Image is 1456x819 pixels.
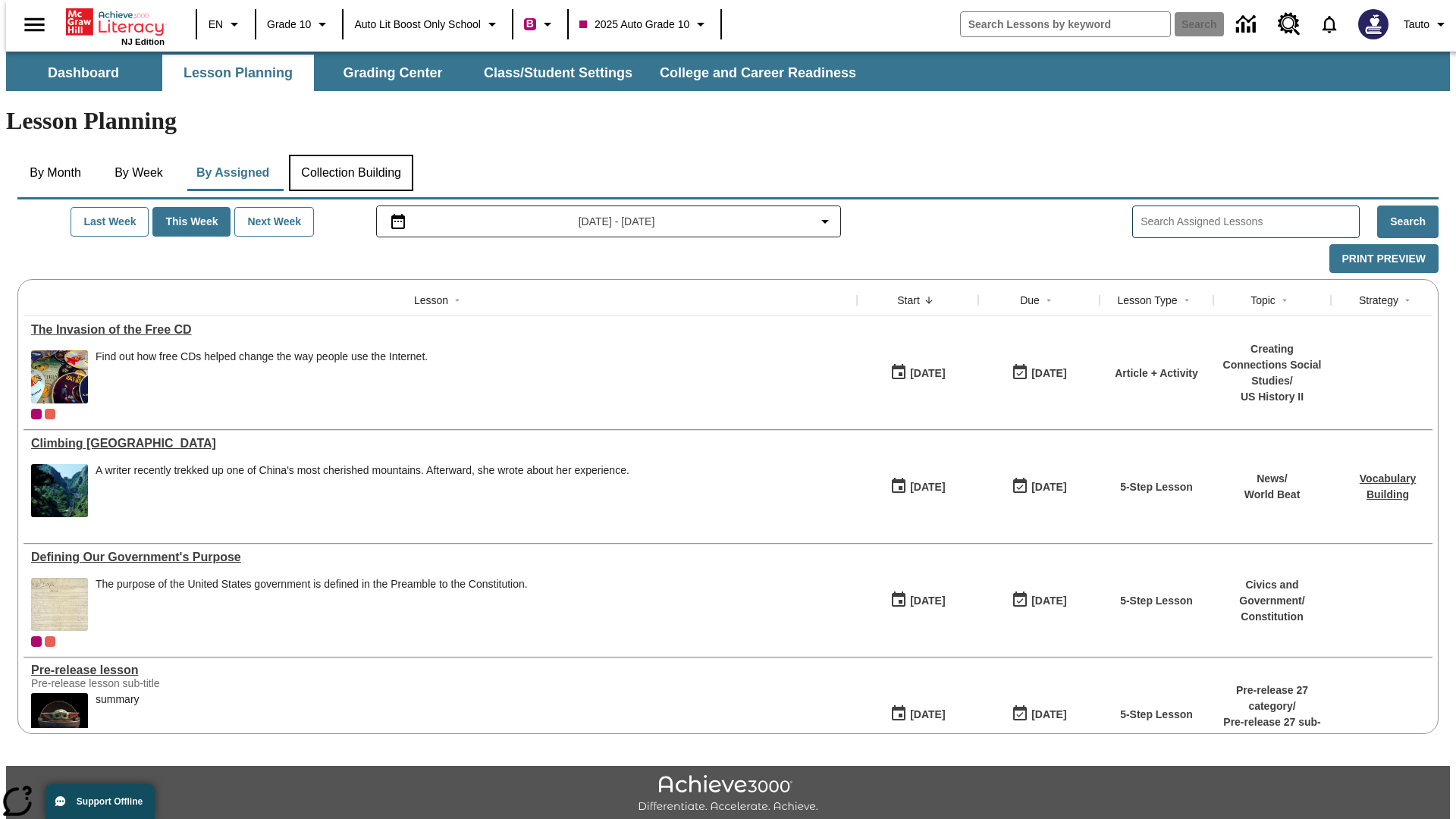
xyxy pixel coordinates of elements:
[1120,707,1193,723] p: 5-Step Lesson
[897,293,920,308] div: Start
[31,437,849,450] a: Climbing Mount Tai, Lessons
[31,323,849,337] div: The Invasion of the Free CD
[162,55,314,91] button: Lesson Planning
[1310,5,1349,44] a: Notifications
[17,155,93,191] button: By Month
[96,350,428,403] span: Find out how free CDs helped change the way people use the Internet.
[1221,389,1323,405] p: US History II
[31,437,849,450] div: Climbing Mount Tai
[1221,341,1323,389] p: Creating Connections Social Studies /
[885,472,950,501] button: 07/22/25: First time the lesson was available
[885,700,950,729] button: 01/22/25: First time the lesson was available
[1020,293,1040,308] div: Due
[31,636,42,647] div: Current Class
[1040,291,1058,309] button: Sort
[1031,478,1066,497] div: [DATE]
[31,664,849,677] a: Pre-release lesson, Lessons
[1120,479,1193,495] p: 5-Step Lesson
[526,14,534,33] span: B
[1398,11,1456,38] button: Profile/Settings
[1006,700,1072,729] button: 01/25/26: Last day the lesson can be accessed
[261,11,337,38] button: Grade: Grade 10, Select a grade
[1329,244,1439,274] button: Print Preview
[234,207,314,237] button: Next Week
[209,17,223,33] span: EN
[573,11,716,38] button: Class: 2025 Auto Grade 10, Select your class
[1221,682,1323,714] p: Pre-release 27 category /
[648,55,868,91] button: College and Career Readiness
[414,293,448,308] div: Lesson
[518,11,563,38] button: Boost Class color is violet red. Change class color
[1377,206,1439,238] button: Search
[31,551,849,564] div: Defining Our Government's Purpose
[1120,593,1193,609] p: 5-Step Lesson
[184,155,281,191] button: By Assigned
[1031,705,1066,724] div: [DATE]
[96,464,629,477] div: A writer recently trekked up one of China's most cherished mountains. Afterward, she wrote about ...
[31,409,42,419] span: Current Class
[96,693,140,706] div: summary
[6,107,1450,135] h1: Lesson Planning
[31,350,88,403] img: A pile of compact discs with labels saying they offer free hours of America Online access
[289,155,413,191] button: Collection Building
[96,578,528,631] div: The purpose of the United States government is defined in the Preamble to the Constitution.
[202,11,250,38] button: Language: EN, Select a language
[96,693,140,746] div: summary
[66,5,165,46] div: Home
[579,17,689,33] span: 2025 Auto Grade 10
[348,11,507,38] button: School: Auto Lit Boost only School, Select your school
[1227,4,1269,45] a: Data Center
[267,17,311,33] span: Grade 10
[1404,17,1429,33] span: Tauto
[1221,609,1323,625] p: Constitution
[45,409,55,419] div: OL 2025 Auto Grade 11
[816,212,834,231] svg: Collapse Date Range Filter
[6,52,1450,91] div: SubNavbar
[1244,487,1301,503] p: World Beat
[383,212,835,231] button: Select the date range menu item
[152,207,231,237] button: This Week
[354,17,481,33] span: Auto Lit Boost only School
[1349,5,1398,44] button: Select a new avatar
[1006,472,1072,501] button: 06/30/26: Last day the lesson can be accessed
[1115,366,1198,381] p: Article + Activity
[45,636,55,647] div: OL 2025 Auto Grade 11
[1358,9,1389,39] img: Avatar
[1398,291,1417,309] button: Sort
[885,586,950,615] button: 07/01/25: First time the lesson was available
[317,55,469,91] button: Grading Center
[31,323,849,337] a: The Invasion of the Free CD, Lessons
[920,291,938,309] button: Sort
[66,7,165,37] a: Home
[1006,359,1072,388] button: 09/01/25: Last day the lesson can be accessed
[1276,291,1294,309] button: Sort
[8,55,159,91] button: Dashboard
[1250,293,1276,308] div: Topic
[77,796,143,807] span: Support Offline
[101,155,177,191] button: By Week
[31,693,88,746] img: hero alt text
[12,2,57,47] button: Open side menu
[579,214,655,230] span: [DATE] - [DATE]
[1360,472,1416,500] a: Vocabulary Building
[1244,471,1301,487] p: News /
[31,578,88,631] img: This historic document written in calligraphic script on aged parchment, is the Preamble of the C...
[1178,291,1196,309] button: Sort
[472,55,645,91] button: Class/Student Settings
[1006,586,1072,615] button: 03/31/26: Last day the lesson can be accessed
[1221,714,1323,746] p: Pre-release 27 sub-category
[31,551,849,564] a: Defining Our Government's Purpose, Lessons
[96,464,629,517] div: A writer recently trekked up one of China's most cherished mountains. Afterward, she wrote about ...
[31,677,259,689] div: Pre-release lesson sub-title
[910,364,945,383] div: [DATE]
[96,350,428,363] div: Find out how free CDs helped change the way people use the Internet.
[1117,293,1177,308] div: Lesson Type
[1031,364,1066,383] div: [DATE]
[1141,211,1359,233] input: Search Assigned Lessons
[121,37,165,46] span: NJ Edition
[910,705,945,724] div: [DATE]
[31,464,88,517] img: 6000 stone steps to climb Mount Tai in Chinese countryside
